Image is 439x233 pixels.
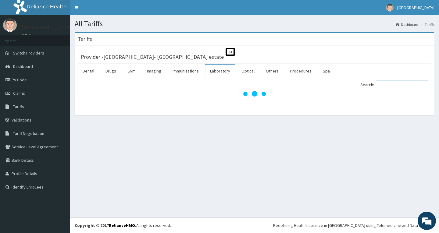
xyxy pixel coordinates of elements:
a: Dental [78,65,99,77]
a: Imaging [142,65,166,77]
a: Online [21,33,36,37]
li: Tariffs [419,22,434,27]
a: Laboratory [205,65,235,77]
input: Search: [376,80,428,89]
img: User Image [386,4,394,12]
span: Tariffs [13,104,24,109]
span: Dashboard [13,64,33,69]
h1: All Tariffs [75,20,434,28]
a: Immunizations [168,65,204,77]
h3: Tariffs [78,36,92,42]
img: User Image [3,18,17,32]
a: Others [261,65,284,77]
a: Drugs [101,65,121,77]
div: Redefining Heath Insurance in [GEOGRAPHIC_DATA] using Telemedicine and Data Science! [273,222,434,228]
span: St [226,48,235,56]
a: Procedures [285,65,316,77]
a: Optical [237,65,259,77]
span: Claims [13,90,25,96]
a: Gym [123,65,141,77]
a: RelianceHMO [109,223,135,228]
footer: All rights reserved. [70,217,439,233]
label: Search: [360,80,428,89]
span: Tariff Negotiation [13,131,44,136]
strong: Copyright © 2017 . [75,223,136,228]
svg: audio-loading [242,82,267,106]
span: [GEOGRAPHIC_DATA] [397,5,434,10]
a: Dashboard [396,22,418,27]
a: Spa [318,65,335,77]
p: [GEOGRAPHIC_DATA] [21,25,72,30]
h3: Provider - [GEOGRAPHIC_DATA]- [GEOGRAPHIC_DATA] estate [81,54,224,60]
span: Switch Providers [13,50,44,56]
